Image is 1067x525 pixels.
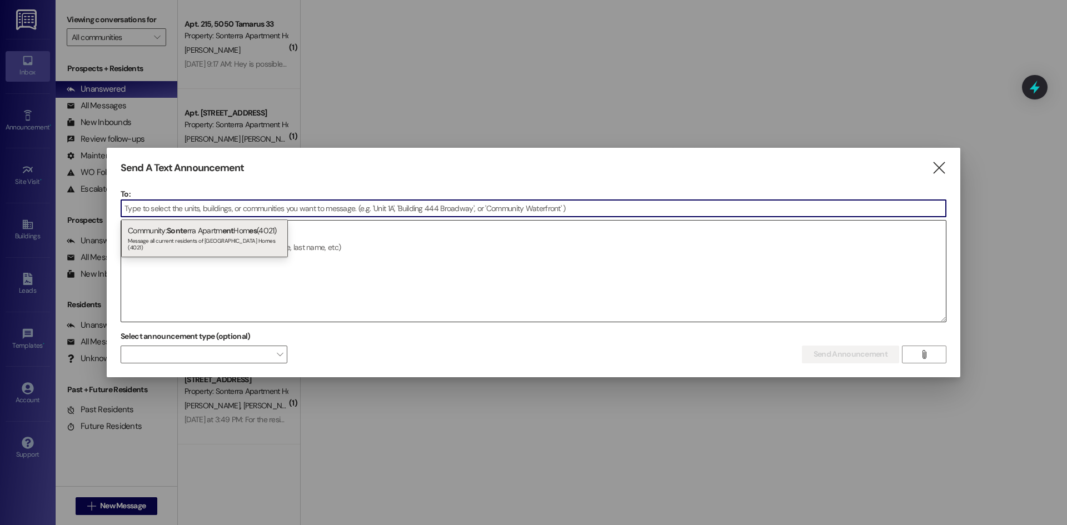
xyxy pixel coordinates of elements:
[167,226,187,236] span: Sonte
[121,328,251,345] label: Select announcement type (optional)
[121,200,946,217] input: Type to select the units, buildings, or communities you want to message. (e.g. 'Unit 1A', 'Buildi...
[249,226,257,236] span: es
[128,235,281,251] div: Message all current residents of [GEOGRAPHIC_DATA] Homes (4021)
[222,226,234,236] span: ent
[920,350,928,359] i: 
[121,219,288,257] div: Community: rra Apartm Hom (4021)
[931,162,946,174] i: 
[121,188,946,199] p: To:
[121,162,244,174] h3: Send A Text Announcement
[814,348,887,360] span: Send Announcement
[802,346,899,363] button: Send Announcement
